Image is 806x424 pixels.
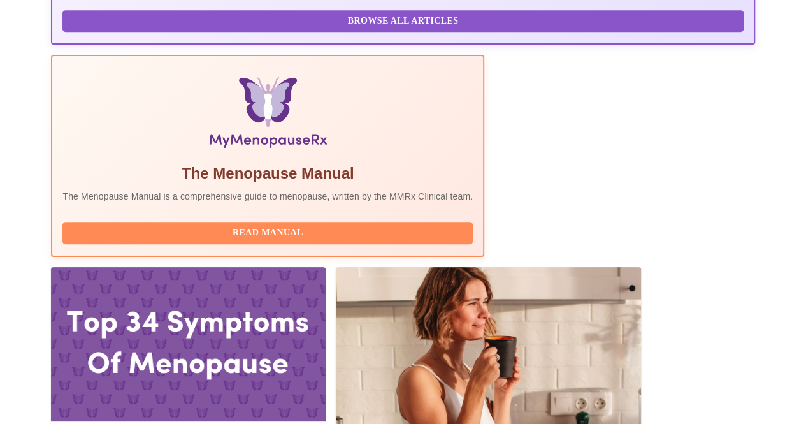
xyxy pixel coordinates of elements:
[62,222,473,244] button: Read Manual
[62,10,743,33] button: Browse All Articles
[62,15,746,26] a: Browse All Articles
[75,225,460,241] span: Read Manual
[75,13,730,29] span: Browse All Articles
[62,190,473,203] p: The Menopause Manual is a comprehensive guide to menopause, written by the MMRx Clinical team.
[128,77,408,153] img: Menopause Manual
[62,226,476,237] a: Read Manual
[62,163,473,184] h5: The Menopause Manual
